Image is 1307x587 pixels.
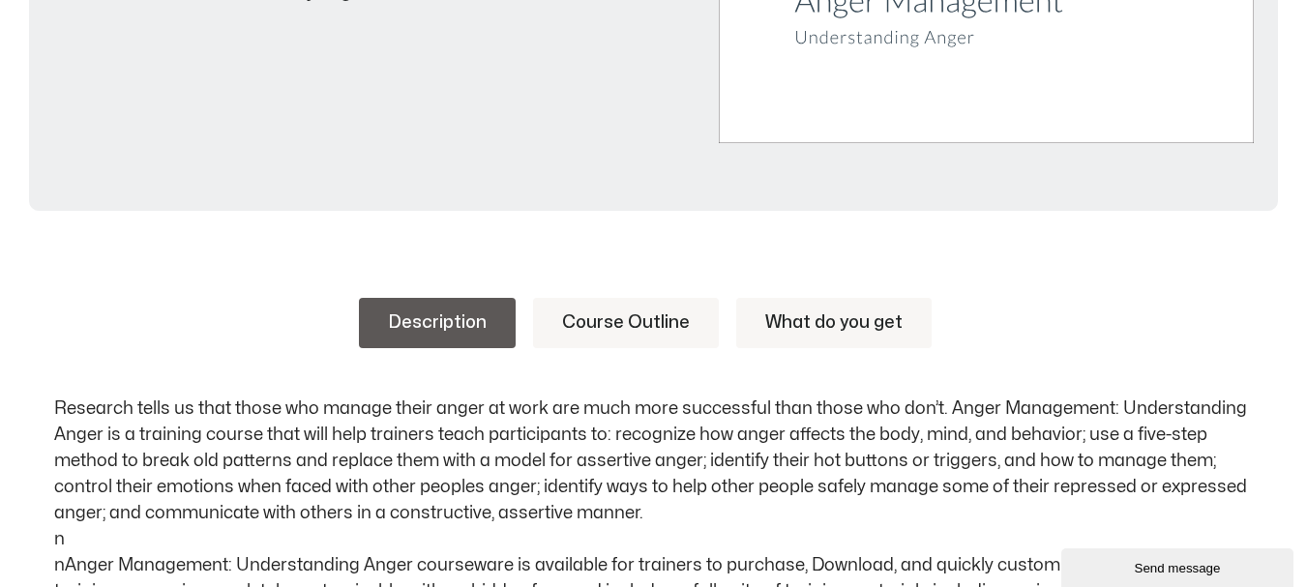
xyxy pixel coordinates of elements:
[736,298,932,348] a: What do you get
[359,298,516,348] a: Description
[1061,544,1297,587] iframe: chat widget
[533,298,719,348] a: Course Outline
